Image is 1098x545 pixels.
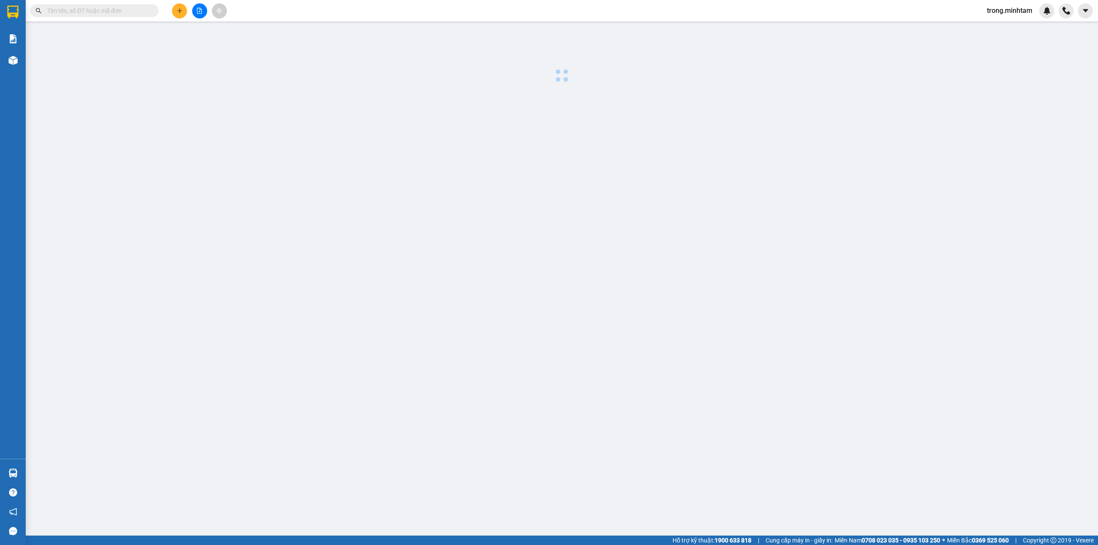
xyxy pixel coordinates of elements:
span: copyright [1050,537,1056,543]
span: plus [177,8,183,14]
strong: 0369 525 060 [972,537,1009,544]
span: trong.minhtam [980,5,1039,16]
img: icon-new-feature [1043,7,1051,15]
span: question-circle [9,488,17,497]
button: plus [172,3,187,18]
span: caret-down [1082,7,1089,15]
span: | [1015,536,1017,545]
button: aim [212,3,227,18]
span: Hỗ trợ kỹ thuật: [673,536,751,545]
button: file-add [192,3,207,18]
span: search [36,8,42,14]
span: message [9,527,17,535]
button: caret-down [1078,3,1093,18]
input: Tìm tên, số ĐT hoặc mã đơn [47,6,148,15]
img: logo-vxr [7,6,18,18]
span: aim [216,8,222,14]
img: warehouse-icon [9,469,18,478]
span: notification [9,508,17,516]
span: ⚪️ [942,539,945,542]
img: warehouse-icon [9,56,18,65]
strong: 1900 633 818 [715,537,751,544]
img: phone-icon [1062,7,1070,15]
span: file-add [196,8,202,14]
span: Cung cấp máy in - giấy in: [766,536,833,545]
span: Miền Nam [835,536,940,545]
strong: 0708 023 035 - 0935 103 250 [862,537,940,544]
span: | [758,536,759,545]
span: Miền Bắc [947,536,1009,545]
img: solution-icon [9,34,18,43]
